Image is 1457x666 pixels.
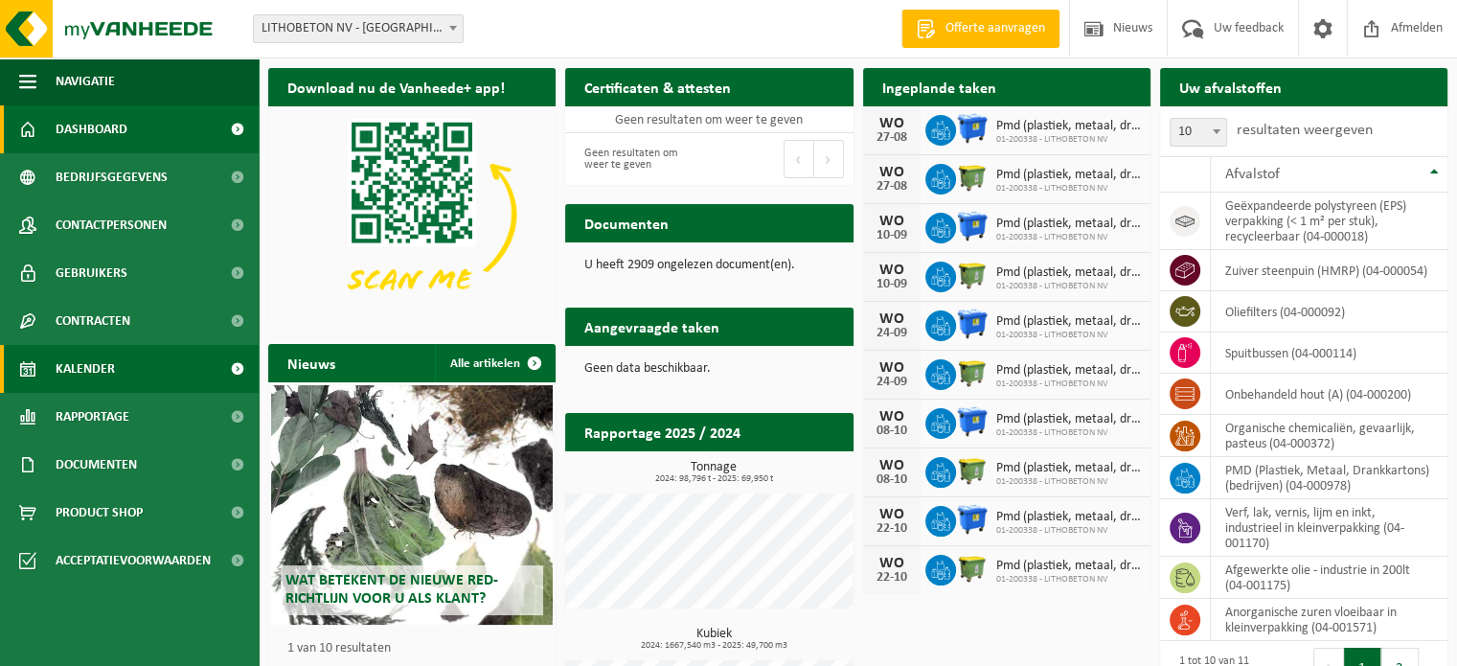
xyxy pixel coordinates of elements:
[873,360,911,376] div: WO
[56,153,168,201] span: Bedrijfsgegevens
[996,281,1141,292] span: 01-200338 - LITHOBETON NV
[996,217,1141,232] span: Pmd (plastiek, metaal, drankkartons) (bedrijven)
[56,297,130,345] span: Contracten
[1211,557,1447,599] td: afgewerkte olie - industrie in 200lt (04-001175)
[56,57,115,105] span: Navigatie
[956,552,989,585] img: WB-1100-HPE-GN-50
[956,161,989,194] img: WB-1100-HPE-GN-50
[285,573,498,607] span: Wat betekent de nieuwe RED-richtlijn voor u als klant?
[814,140,844,178] button: Next
[873,376,911,389] div: 24-09
[956,454,989,487] img: WB-1100-HPE-GN-50
[873,165,911,180] div: WO
[584,362,833,376] p: Geen data beschikbaar.
[873,571,911,585] div: 22-10
[863,68,1015,105] h2: Ingeplande taken
[1211,374,1447,415] td: onbehandeld hout (A) (04-000200)
[873,278,911,291] div: 10-09
[873,458,911,473] div: WO
[956,503,989,536] img: WB-1100-HPE-BE-01
[1211,415,1447,457] td: organische chemicaliën, gevaarlijk, pasteus (04-000372)
[956,356,989,389] img: WB-1100-HPE-GN-50
[1211,193,1447,250] td: geëxpandeerde polystyreen (EPS) verpakking (< 1 m² per stuk), recycleerbaar (04-000018)
[565,204,688,241] h2: Documenten
[873,473,911,487] div: 08-10
[565,106,853,133] td: Geen resultaten om weer te geven
[56,489,143,537] span: Product Shop
[996,379,1141,390] span: 01-200338 - LITHOBETON NV
[873,180,911,194] div: 27-08
[1211,291,1447,333] td: oliefilters (04-000092)
[287,642,546,655] p: 1 van 10 resultaten
[575,641,853,651] span: 2024: 1667,540 m3 - 2025: 49,700 m3
[1225,167,1280,182] span: Afvalstof
[901,10,1059,48] a: Offerte aanvragen
[56,105,127,153] span: Dashboard
[1211,250,1447,291] td: zuiver steenpuin (HMRP) (04-000054)
[996,330,1141,341] span: 01-200338 - LITHOBETON NV
[575,461,853,484] h3: Tonnage
[268,106,556,322] img: Download de VHEPlus App
[996,427,1141,439] span: 01-200338 - LITHOBETON NV
[873,214,911,229] div: WO
[56,201,167,249] span: Contactpersonen
[575,628,853,651] h3: Kubiek
[996,168,1141,183] span: Pmd (plastiek, metaal, drankkartons) (bedrijven)
[873,425,911,438] div: 08-10
[996,232,1141,243] span: 01-200338 - LITHOBETON NV
[268,344,354,381] h2: Nieuws
[996,265,1141,281] span: Pmd (plastiek, metaal, drankkartons) (bedrijven)
[873,116,911,131] div: WO
[996,314,1141,330] span: Pmd (plastiek, metaal, drankkartons) (bedrijven)
[996,525,1141,537] span: 01-200338 - LITHOBETON NV
[784,140,814,178] button: Previous
[565,413,760,450] h2: Rapportage 2025 / 2024
[575,138,699,180] div: Geen resultaten om weer te geven
[996,574,1141,586] span: 01-200338 - LITHOBETON NV
[873,229,911,242] div: 10-09
[996,510,1141,525] span: Pmd (plastiek, metaal, drankkartons) (bedrijven)
[873,327,911,340] div: 24-09
[584,259,833,272] p: U heeft 2909 ongelezen document(en).
[711,450,852,489] a: Bekijk rapportage
[565,308,739,345] h2: Aangevraagde taken
[996,134,1141,146] span: 01-200338 - LITHOBETON NV
[996,119,1141,134] span: Pmd (plastiek, metaal, drankkartons) (bedrijven)
[56,345,115,393] span: Kalender
[1211,499,1447,557] td: verf, lak, vernis, lijm en inkt, industrieel in kleinverpakking (04-001170)
[565,68,750,105] h2: Certificaten & attesten
[873,311,911,327] div: WO
[1211,599,1447,641] td: anorganische zuren vloeibaar in kleinverpakking (04-001571)
[941,19,1050,38] span: Offerte aanvragen
[1170,118,1227,147] span: 10
[1211,457,1447,499] td: PMD (Plastiek, Metaal, Drankkartons) (bedrijven) (04-000978)
[1160,68,1301,105] h2: Uw afvalstoffen
[56,393,129,441] span: Rapportage
[254,15,463,42] span: LITHOBETON NV - SNAASKERKE
[435,344,554,382] a: Alle artikelen
[996,412,1141,427] span: Pmd (plastiek, metaal, drankkartons) (bedrijven)
[268,68,524,105] h2: Download nu de Vanheede+ app!
[996,363,1141,379] span: Pmd (plastiek, metaal, drankkartons) (bedrijven)
[1211,333,1447,374] td: spuitbussen (04-000114)
[56,537,211,585] span: Acceptatievoorwaarden
[956,308,989,340] img: WB-1100-HPE-BE-01
[873,409,911,425] div: WO
[575,474,853,484] span: 2024: 98,796 t - 2025: 69,950 t
[996,183,1141,195] span: 01-200338 - LITHOBETON NV
[56,249,127,297] span: Gebruikers
[253,14,464,43] span: LITHOBETON NV - SNAASKERKE
[873,507,911,522] div: WO
[996,461,1141,476] span: Pmd (plastiek, metaal, drankkartons) (bedrijven)
[873,263,911,278] div: WO
[996,476,1141,488] span: 01-200338 - LITHOBETON NV
[873,131,911,145] div: 27-08
[271,385,553,625] a: Wat betekent de nieuwe RED-richtlijn voor u als klant?
[56,441,137,489] span: Documenten
[956,112,989,145] img: WB-1100-HPE-BE-01
[1237,123,1373,138] label: resultaten weergeven
[873,522,911,536] div: 22-10
[996,559,1141,574] span: Pmd (plastiek, metaal, drankkartons) (bedrijven)
[956,259,989,291] img: WB-1100-HPE-GN-50
[1171,119,1226,146] span: 10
